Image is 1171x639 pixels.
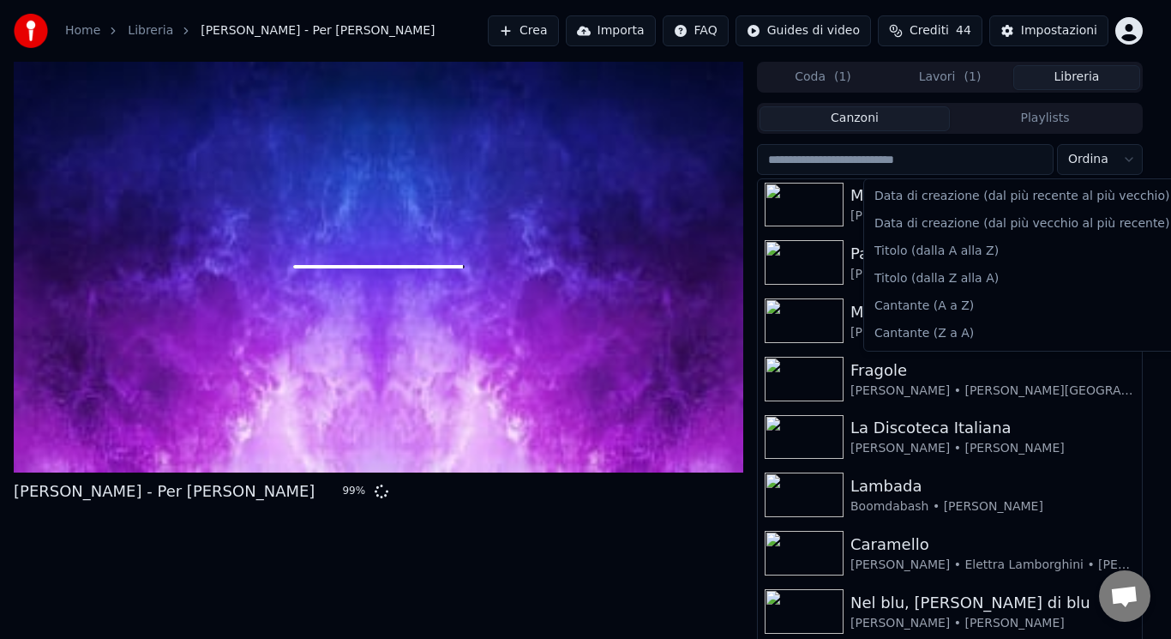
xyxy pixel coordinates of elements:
[874,215,1169,232] span: Data di creazione (dal più vecchio al più recente)
[874,325,974,342] span: Cantante (Z a A)
[874,243,999,260] span: Titolo (dalla A alla Z)
[874,270,999,287] span: Titolo (dalla Z alla A)
[874,298,974,315] span: Cantante (A a Z)
[874,188,1169,205] span: Data di creazione (dal più recente al più vecchio)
